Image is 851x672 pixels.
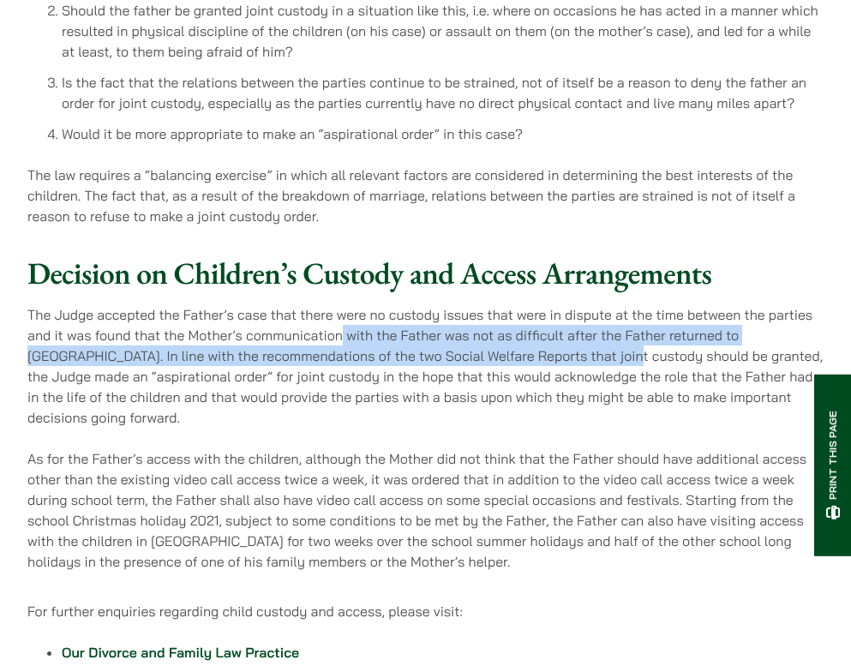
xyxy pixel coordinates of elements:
[62,123,824,144] li: Would it be more appropriate to make an “aspirational order” in this case?
[27,304,824,428] p: The Judge accepted the Father’s case that there were no custody issues that were in dispute at th...
[27,255,824,292] h2: Decision on Children’s Custody and Access Arrangements
[62,72,824,113] li: Is the fact that the relations between the parties continue to be strained, not of itself be a re...
[62,644,299,661] a: Our Divorce and Family Law Practice
[27,165,824,226] p: The law requires a “balancing exercise” in which all relevant factors are considered in determini...
[27,601,824,621] p: For further enquiries regarding child custody and access, please visit:
[27,448,824,572] p: As for the Father’s access with the children, although the Mother did not think that the Father s...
